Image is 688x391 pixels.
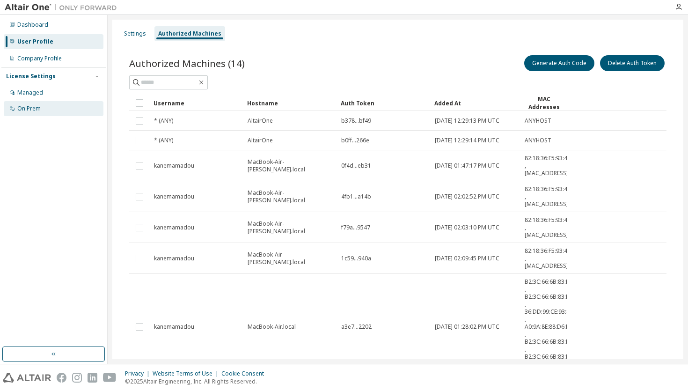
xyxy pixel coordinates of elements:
[103,373,117,383] img: youtube.svg
[248,189,333,204] span: MacBook-Air-[PERSON_NAME].local
[154,96,240,111] div: Username
[341,96,427,111] div: Auth Token
[525,247,571,270] span: 82:18:36:F5:93:40 , [MAC_ADDRESS]
[129,57,245,70] span: Authorized Machines (14)
[434,96,517,111] div: Added At
[57,373,66,383] img: facebook.svg
[341,117,371,125] span: b378...bf49
[525,216,571,239] span: 82:18:36:F5:93:40 , [MAC_ADDRESS]
[341,193,371,200] span: 4fb1...a14b
[5,3,122,12] img: Altair One
[17,38,53,45] div: User Profile
[248,117,273,125] span: AltairOne
[248,251,333,266] span: MacBook-Air-[PERSON_NAME].local
[248,323,296,331] span: MacBook-Air.local
[341,255,371,262] span: 1c59...940a
[248,158,333,173] span: MacBook-Air-[PERSON_NAME].local
[525,155,571,177] span: 82:18:36:F5:93:40 , [MAC_ADDRESS]
[17,55,62,62] div: Company Profile
[525,117,551,125] span: ANYHOST
[435,193,499,200] span: [DATE] 02:02:52 PM UTC
[154,193,194,200] span: kanemamadou
[125,377,270,385] p: © 2025 Altair Engineering, Inc. All Rights Reserved.
[525,185,571,208] span: 82:18:36:F5:93:40 , [MAC_ADDRESS]
[435,137,499,144] span: [DATE] 12:29:14 PM UTC
[154,224,194,231] span: kanemamadou
[158,30,221,37] div: Authorized Machines
[88,373,97,383] img: linkedin.svg
[435,255,499,262] span: [DATE] 02:09:45 PM UTC
[248,220,333,235] span: MacBook-Air-[PERSON_NAME].local
[435,117,499,125] span: [DATE] 12:29:13 PM UTC
[524,95,564,111] div: MAC Addresses
[341,224,370,231] span: f79a...9547
[154,117,173,125] span: * (ANY)
[6,73,56,80] div: License Settings
[154,255,194,262] span: kanemamadou
[525,137,551,144] span: ANYHOST
[435,323,499,331] span: [DATE] 01:28:02 PM UTC
[525,278,574,376] span: B2:3C:66:6B:83:B9 , B2:3C:66:6B:83:BA , 36:DD:99:CE:93:80 , A0:9A:8E:88:D6:B4 , B2:3C:66:6B:83:D9...
[154,137,173,144] span: * (ANY)
[524,55,594,71] button: Generate Auth Code
[341,323,372,331] span: a3e7...2202
[3,373,51,383] img: altair_logo.svg
[125,370,153,377] div: Privacy
[17,21,48,29] div: Dashboard
[435,224,499,231] span: [DATE] 02:03:10 PM UTC
[341,137,369,144] span: b0ff...266e
[435,162,499,170] span: [DATE] 01:47:17 PM UTC
[154,323,194,331] span: kanemamadou
[221,370,270,377] div: Cookie Consent
[153,370,221,377] div: Website Terms of Use
[247,96,333,111] div: Hostname
[124,30,146,37] div: Settings
[17,105,41,112] div: On Prem
[248,137,273,144] span: AltairOne
[154,162,194,170] span: kanemamadou
[341,162,371,170] span: 0f4d...eb31
[17,89,43,96] div: Managed
[72,373,82,383] img: instagram.svg
[600,55,665,71] button: Delete Auth Token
